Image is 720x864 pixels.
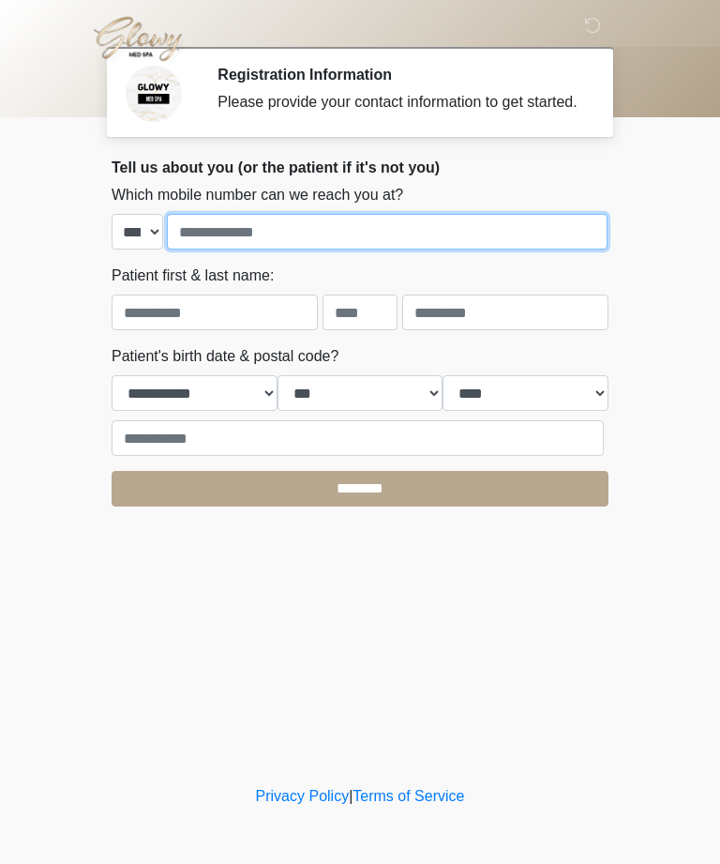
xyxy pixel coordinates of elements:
label: Which mobile number can we reach you at? [112,184,403,206]
img: Agent Avatar [126,66,182,122]
a: | [349,788,352,804]
img: Glowy Med Spa Logo [93,14,184,63]
div: Please provide your contact information to get started. [217,91,580,114]
a: Terms of Service [352,788,464,804]
a: Privacy Policy [256,788,350,804]
label: Patient first & last name: [112,265,274,287]
h2: Tell us about you (or the patient if it's not you) [112,159,608,176]
label: Patient's birth date & postal code? [112,345,338,368]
